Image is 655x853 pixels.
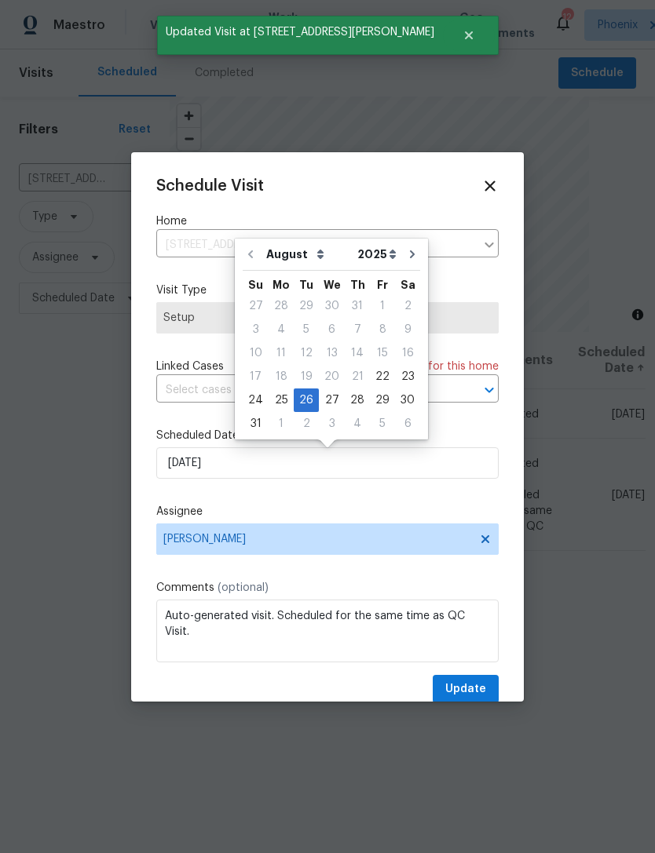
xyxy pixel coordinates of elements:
[370,366,395,388] div: 22
[243,365,269,388] div: Sun Aug 17 2025
[345,294,370,318] div: Thu Jul 31 2025
[294,342,319,364] div: 12
[156,233,475,257] input: Enter in an address
[395,388,420,412] div: Sat Aug 30 2025
[395,318,420,341] div: Sat Aug 09 2025
[156,359,224,374] span: Linked Cases
[370,294,395,318] div: Fri Aug 01 2025
[319,366,345,388] div: 20
[294,318,319,341] div: Tue Aug 05 2025
[319,365,345,388] div: Wed Aug 20 2025
[262,242,353,266] select: Month
[370,413,395,435] div: 5
[319,388,345,412] div: Wed Aug 27 2025
[269,295,294,317] div: 28
[269,389,294,411] div: 25
[370,295,395,317] div: 1
[345,412,370,436] div: Thu Sep 04 2025
[294,389,319,411] div: 26
[370,341,395,365] div: Fri Aug 15 2025
[395,413,420,435] div: 6
[243,389,269,411] div: 24
[243,366,269,388] div: 17
[269,318,294,341] div: Mon Aug 04 2025
[243,318,269,341] div: Sun Aug 03 2025
[273,279,290,290] abbr: Monday
[319,318,345,341] div: Wed Aug 06 2025
[269,319,294,341] div: 4
[294,412,319,436] div: Tue Sep 02 2025
[319,295,345,317] div: 30
[243,412,269,436] div: Sun Aug 31 2025
[345,413,370,435] div: 4
[345,366,370,388] div: 21
[294,365,319,388] div: Tue Aug 19 2025
[269,341,294,365] div: Mon Aug 11 2025
[294,319,319,341] div: 5
[269,294,294,318] div: Mon Jul 28 2025
[294,388,319,412] div: Tue Aug 26 2025
[395,412,420,436] div: Sat Sep 06 2025
[243,413,269,435] div: 31
[345,342,370,364] div: 14
[370,319,395,341] div: 8
[269,366,294,388] div: 18
[156,447,499,479] input: M/D/YYYY
[269,388,294,412] div: Mon Aug 25 2025
[319,413,345,435] div: 3
[433,675,499,704] button: Update
[370,388,395,412] div: Fri Aug 29 2025
[319,294,345,318] div: Wed Jul 30 2025
[218,582,269,593] span: (optional)
[345,388,370,412] div: Thu Aug 28 2025
[370,318,395,341] div: Fri Aug 08 2025
[294,366,319,388] div: 19
[445,680,486,699] span: Update
[345,318,370,341] div: Thu Aug 07 2025
[157,16,443,49] span: Updated Visit at [STREET_ADDRESS][PERSON_NAME]
[395,342,420,364] div: 16
[163,533,471,545] span: [PERSON_NAME]
[319,389,345,411] div: 27
[370,412,395,436] div: Fri Sep 05 2025
[294,295,319,317] div: 29
[248,279,263,290] abbr: Sunday
[319,319,345,341] div: 6
[156,428,499,443] label: Scheduled Date
[345,341,370,365] div: Thu Aug 14 2025
[350,279,365,290] abbr: Thursday
[243,294,269,318] div: Sun Jul 27 2025
[156,600,499,662] textarea: Auto-generated visit. Scheduled for the same time as QC Visit.
[299,279,313,290] abbr: Tuesday
[395,294,420,318] div: Sat Aug 02 2025
[294,294,319,318] div: Tue Jul 29 2025
[156,283,499,298] label: Visit Type
[395,365,420,388] div: Sat Aug 23 2025
[156,504,499,519] label: Assignee
[345,295,370,317] div: 31
[156,213,499,229] label: Home
[156,580,499,596] label: Comments
[156,378,455,403] input: Select cases
[395,295,420,317] div: 2
[319,342,345,364] div: 13
[345,389,370,411] div: 28
[443,20,495,51] button: Close
[294,341,319,365] div: Tue Aug 12 2025
[269,413,294,435] div: 1
[319,412,345,436] div: Wed Sep 03 2025
[269,342,294,364] div: 11
[395,319,420,341] div: 9
[163,310,492,326] span: Setup
[294,413,319,435] div: 2
[481,177,499,195] span: Close
[243,341,269,365] div: Sun Aug 10 2025
[395,389,420,411] div: 30
[395,366,420,388] div: 23
[239,239,262,270] button: Go to previous month
[370,342,395,364] div: 15
[269,412,294,436] div: Mon Sep 01 2025
[395,341,420,365] div: Sat Aug 16 2025
[401,279,415,290] abbr: Saturday
[243,342,269,364] div: 10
